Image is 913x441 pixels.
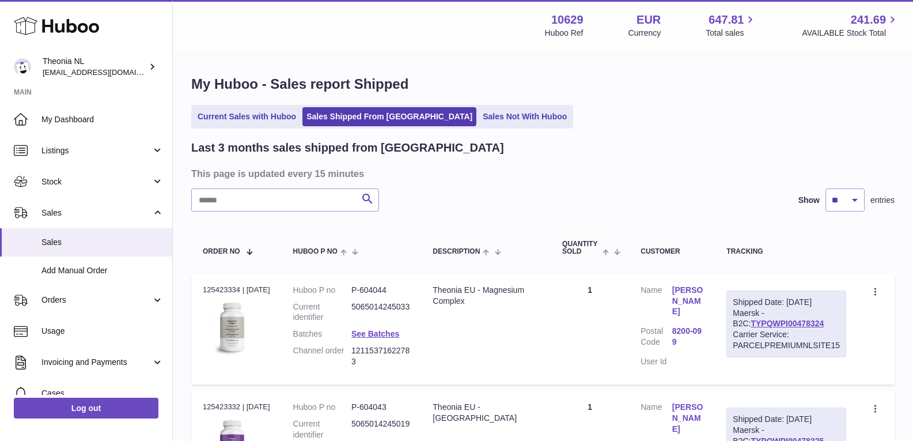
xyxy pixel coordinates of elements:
span: Add Manual Order [41,265,164,276]
div: Tracking [726,248,846,255]
dt: User Id [641,356,672,367]
div: 125423334 | [DATE] [203,285,270,295]
dd: 5065014245033 [351,301,410,323]
strong: EUR [637,12,661,28]
h3: This page is updated every 15 minutes [191,167,892,180]
dt: Postal Code [641,326,672,350]
dt: Current identifier [293,419,351,440]
span: [EMAIL_ADDRESS][DOMAIN_NAME] [43,67,169,77]
div: 125423332 | [DATE] [203,402,270,412]
dt: Channel order [293,345,351,367]
span: Usage [41,326,164,337]
dd: P-604043 [351,402,410,413]
h2: Last 3 months sales shipped from [GEOGRAPHIC_DATA] [191,140,504,156]
a: [PERSON_NAME] [672,402,704,435]
span: Cases [41,388,164,399]
dd: P-604044 [351,285,410,296]
a: TYPQWPI00478324 [751,319,824,328]
h1: My Huboo - Sales report Shipped [191,75,895,93]
span: Huboo P no [293,248,338,255]
a: See Batches [351,329,399,338]
span: Orders [41,295,151,306]
div: Theonia NL [43,56,146,78]
a: 241.69 AVAILABLE Stock Total [802,12,899,39]
div: Shipped Date: [DATE] [733,297,840,308]
span: Sales [41,237,164,248]
a: [PERSON_NAME] [672,285,704,318]
dd: 5065014245019 [351,419,410,440]
span: AVAILABLE Stock Total [802,28,899,39]
label: Show [798,195,820,206]
img: 106291725893142.jpg [203,299,260,356]
span: Description [433,248,480,255]
dt: Name [641,402,672,438]
a: 647.81 Total sales [706,12,757,39]
span: Stock [41,176,151,187]
span: entries [870,195,895,206]
a: 8200-099 [672,326,704,348]
span: Total sales [706,28,757,39]
dt: Batches [293,329,351,340]
a: Log out [14,398,158,419]
dt: Huboo P no [293,285,351,296]
span: 647.81 [709,12,744,28]
div: Customer [641,248,703,255]
span: Sales [41,208,151,218]
div: Theonia EU - [GEOGRAPHIC_DATA] [433,402,539,424]
span: Listings [41,145,151,156]
span: Quantity Sold [562,240,600,255]
dt: Name [641,285,672,321]
div: Shipped Date: [DATE] [733,414,840,425]
span: Invoicing and Payments [41,357,151,368]
span: Order No [203,248,240,255]
dt: Current identifier [293,301,351,323]
div: Maersk - B2C: [726,291,846,357]
strong: 10629 [551,12,584,28]
a: Current Sales with Huboo [194,107,300,126]
dt: Huboo P no [293,402,351,413]
div: Theonia EU - Magnesium Complex [433,285,539,307]
a: Sales Not With Huboo [479,107,571,126]
dd: 12115371622783 [351,345,410,367]
img: info@wholesomegoods.eu [14,58,31,76]
div: Huboo Ref [545,28,584,39]
span: My Dashboard [41,114,164,125]
div: Currency [628,28,661,39]
div: Carrier Service: PARCELPREMIUMNLSITE15 [733,329,840,351]
a: Sales Shipped From [GEOGRAPHIC_DATA] [302,107,476,126]
span: 241.69 [851,12,886,28]
td: 1 [551,273,629,385]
